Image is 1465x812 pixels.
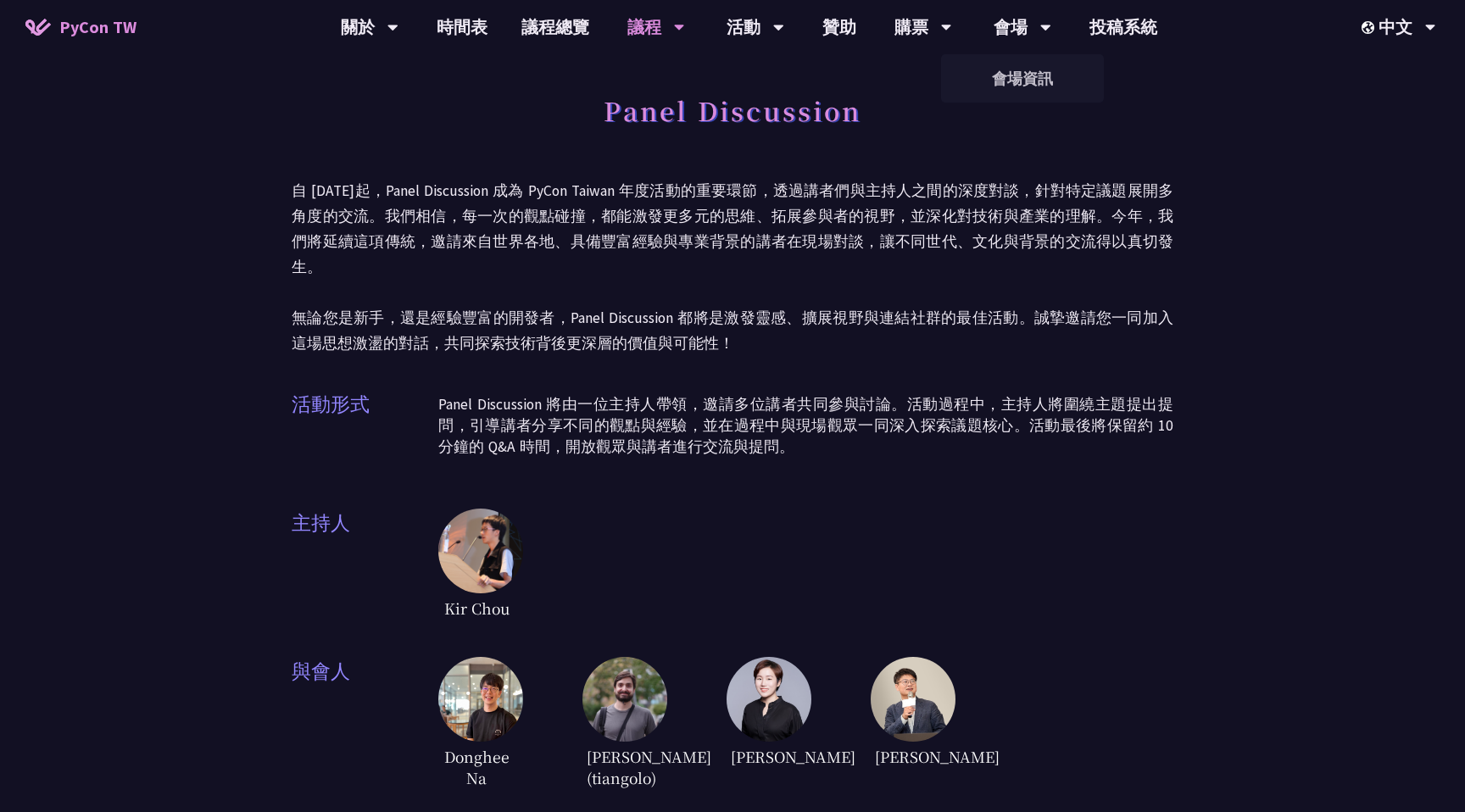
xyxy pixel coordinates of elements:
span: 活動形式 [292,390,438,475]
img: Sebasti%C3%A1nRam%C3%ADrez.1365658.jpeg [582,657,667,742]
span: Kir Chou [438,593,515,623]
img: Home icon of PyCon TW 2025 [25,19,51,36]
p: Panel Discussion 將由一位主持人帶領，邀請多位講者共同參與討論。活動過程中，主持人將圍繞主題提出提問，引導講者分享不同的觀點與經驗，並在過程中與現場觀眾一同深入探索議題核心。活動... [438,394,1173,458]
span: PyCon TW [59,14,136,40]
img: DongheeNa.093fe47.jpeg [438,657,523,742]
img: YCChen.e5e7a43.jpg [871,657,955,742]
span: Donghee Na [438,742,515,793]
p: 自 [DATE]起，Panel Discussion 成為 PyCon Taiwan 年度活動的重要環節，透過講者們與主持人之間的深度對談，針對特定議題展開多角度的交流。我們相信，每一次的觀點碰... [292,178,1173,356]
span: 主持人 [292,509,438,623]
h1: Panel Discussion [604,85,861,136]
span: [PERSON_NAME] [871,742,947,771]
a: 會場資訊 [941,58,1104,98]
img: TicaLin.61491bf.png [727,657,811,742]
img: Locale Icon [1362,21,1379,34]
span: [PERSON_NAME] (tiangolo) [582,742,659,793]
img: Kir Chou [438,509,523,593]
span: 與會人 [292,657,438,793]
a: PyCon TW [8,6,153,48]
span: [PERSON_NAME] [727,742,803,771]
